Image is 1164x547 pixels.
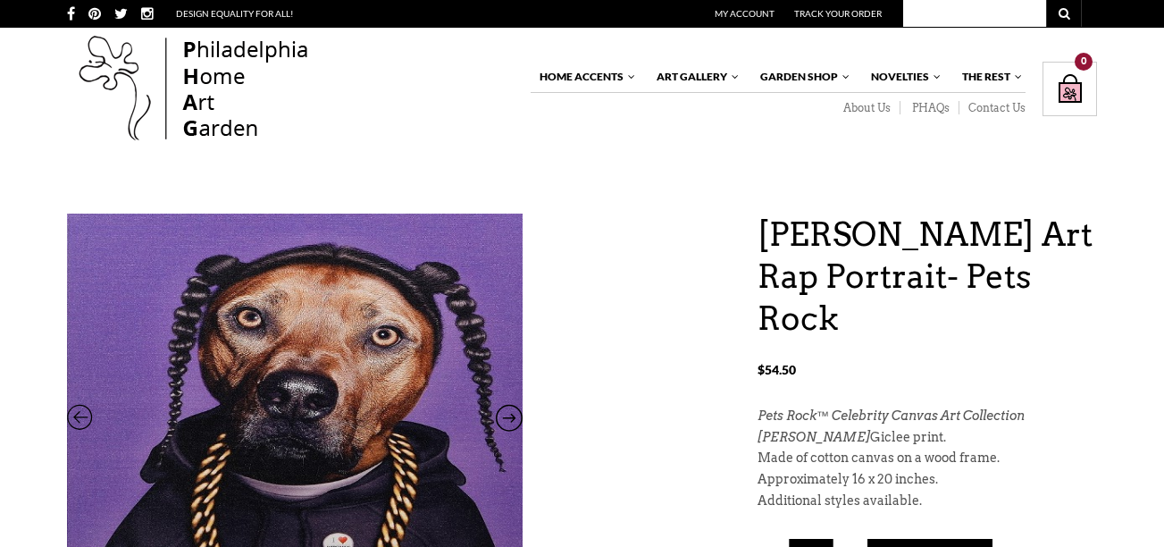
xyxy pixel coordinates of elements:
[1075,53,1093,71] div: 0
[715,8,775,19] a: My Account
[758,408,1025,423] em: Pets Rock™ Celebrity Canvas Art Collection
[758,469,1097,491] p: Approximately 16 x 20 inches.
[832,101,900,115] a: About Us
[648,62,741,92] a: Art Gallery
[758,491,1097,512] p: Additional styles available.
[758,362,796,377] bdi: 54.50
[758,362,765,377] span: $
[794,8,882,19] a: Track Your Order
[758,427,1097,449] p: Giclee print.
[758,214,1097,339] h1: [PERSON_NAME] Art Rap Portrait- Pets Rock
[751,62,851,92] a: Garden Shop
[758,448,1097,469] p: Made of cotton canvas on a wood frame.
[959,101,1026,115] a: Contact Us
[862,62,942,92] a: Novelties
[953,62,1024,92] a: The Rest
[758,430,870,444] em: [PERSON_NAME]
[531,62,637,92] a: Home Accents
[900,101,959,115] a: PHAQs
